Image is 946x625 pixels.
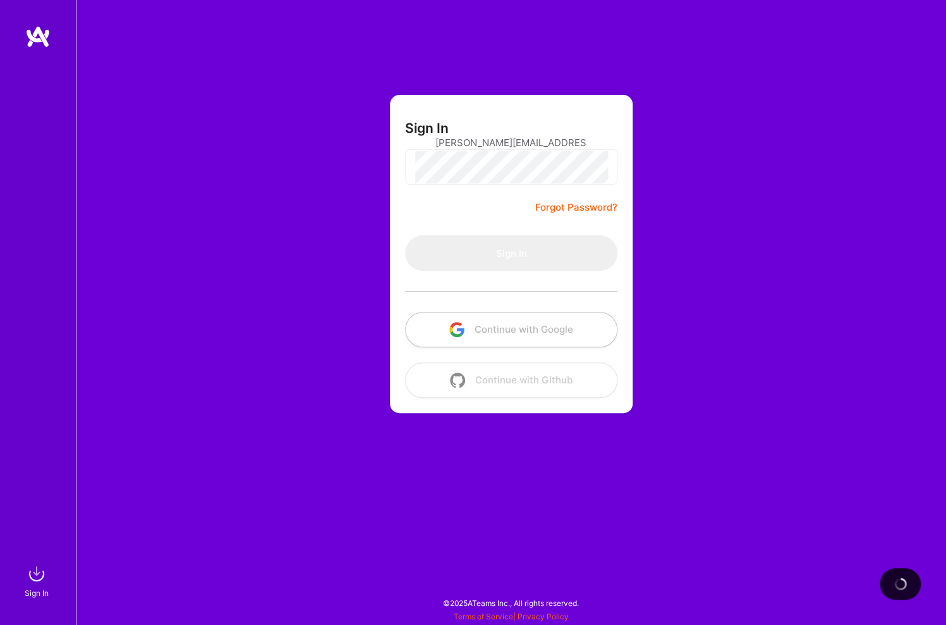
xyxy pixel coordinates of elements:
h3: Sign In [405,120,449,136]
img: logo [25,25,51,48]
a: Forgot Password? [535,200,617,215]
div: Sign In [25,586,49,600]
img: loading [894,577,907,591]
img: icon [449,322,464,337]
div: © 2025 ATeams Inc., All rights reserved. [76,587,946,619]
input: Email... [435,127,587,159]
button: Continue with Github [405,362,617,398]
button: Continue with Google [405,312,617,347]
img: sign in [24,561,49,586]
a: Terms of Service [454,612,513,621]
span: | [454,612,569,621]
button: Sign In [405,235,617,271]
a: sign inSign In [27,561,49,600]
a: Privacy Policy [518,612,569,621]
img: icon [450,373,465,388]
